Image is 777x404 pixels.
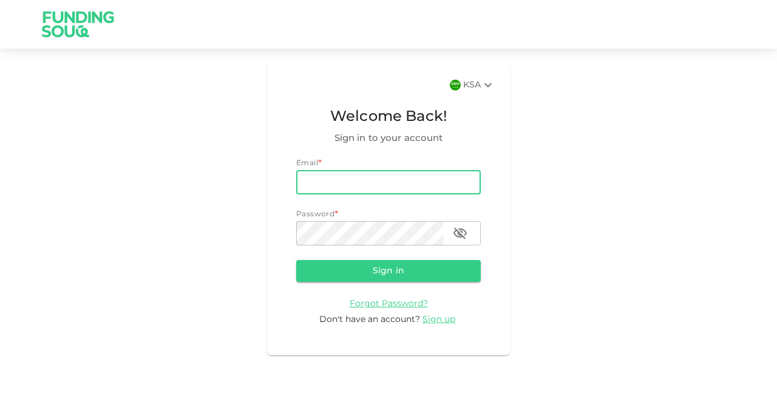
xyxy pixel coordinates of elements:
div: KSA [463,78,495,92]
input: email [296,170,481,194]
span: Sign in to your account [296,131,481,146]
img: flag-sa.b9a346574cdc8950dd34b50780441f57.svg [450,80,461,91]
span: Don't have an account? [319,315,420,324]
span: Email [296,160,318,167]
span: Password [296,211,334,218]
span: Sign up [422,315,455,324]
button: Sign in [296,260,481,282]
span: Welcome Back! [296,106,481,129]
a: Forgot Password? [350,299,428,308]
input: password [296,221,443,245]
